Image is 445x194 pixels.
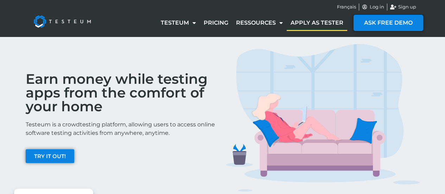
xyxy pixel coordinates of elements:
a: Ressources [232,15,287,31]
a: Apply as tester [287,15,347,31]
img: TESTERS IMG 1 [226,44,420,192]
span: TRY IT OUT! [34,154,66,159]
span: ASK FREE DEMO [364,20,413,26]
a: Pricing [200,15,232,31]
img: Testeum Logo - Application crowdtesting platform [26,7,99,36]
h2: Earn money while testing apps from the comfort of your home [26,72,219,113]
a: Français [337,4,356,11]
p: Testeum is a crowdtesting platform, allowing users to access online software testing activities f... [26,120,219,137]
nav: Menu [157,15,347,31]
span: Sign up [396,4,416,11]
a: Sign up [390,4,416,11]
a: ASK FREE DEMO [354,15,423,31]
a: Log in [362,4,384,11]
a: Testeum [157,15,200,31]
span: Log in [368,4,384,11]
a: TRY IT OUT! [26,149,74,163]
